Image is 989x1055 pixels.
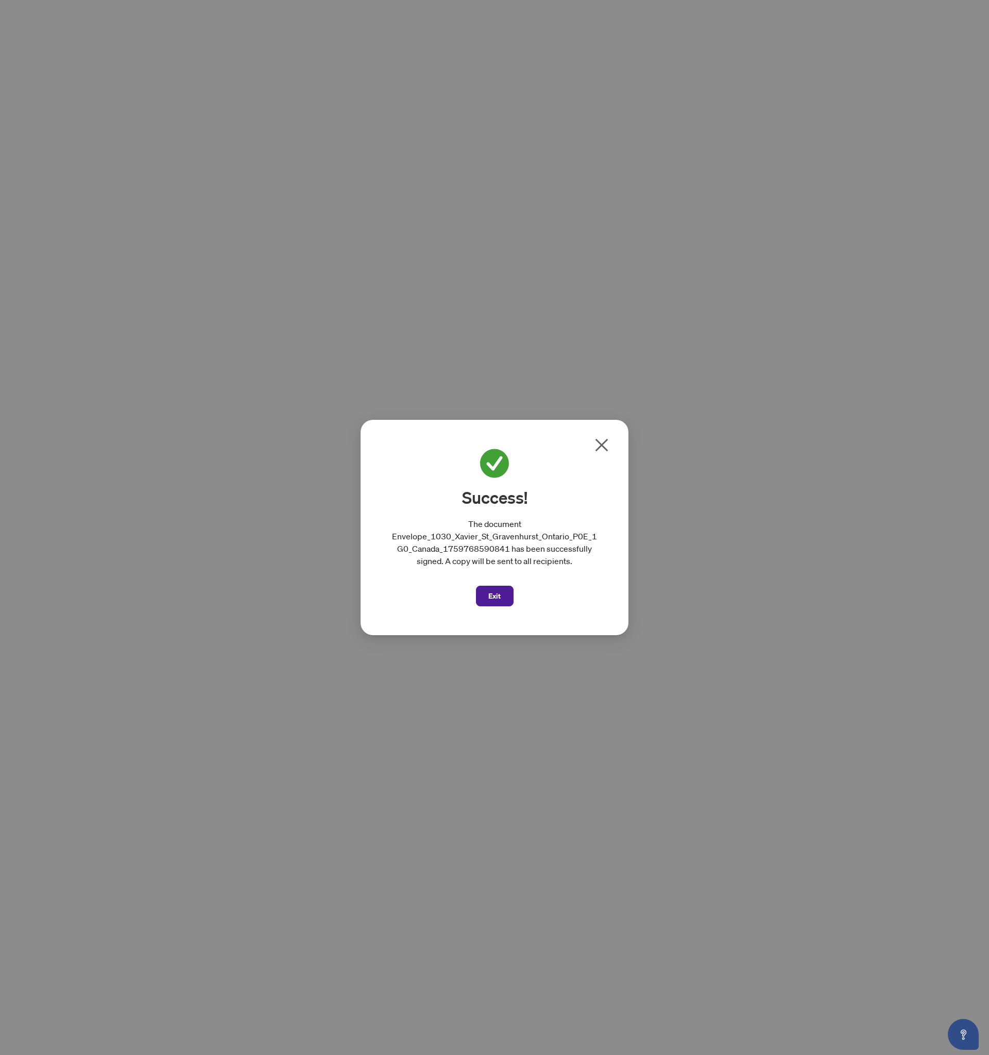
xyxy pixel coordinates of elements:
span: Exit [488,588,501,604]
h2: Success! [462,489,527,505]
button: Exit [476,586,514,606]
button: Open asap [948,1019,979,1050]
p: The document Envelope_1030_Xavier_St_Gravenhurst_Ontario_P0E_1G0_Canada_1759768590841 has been su... [389,518,600,567]
span: close [593,437,610,453]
